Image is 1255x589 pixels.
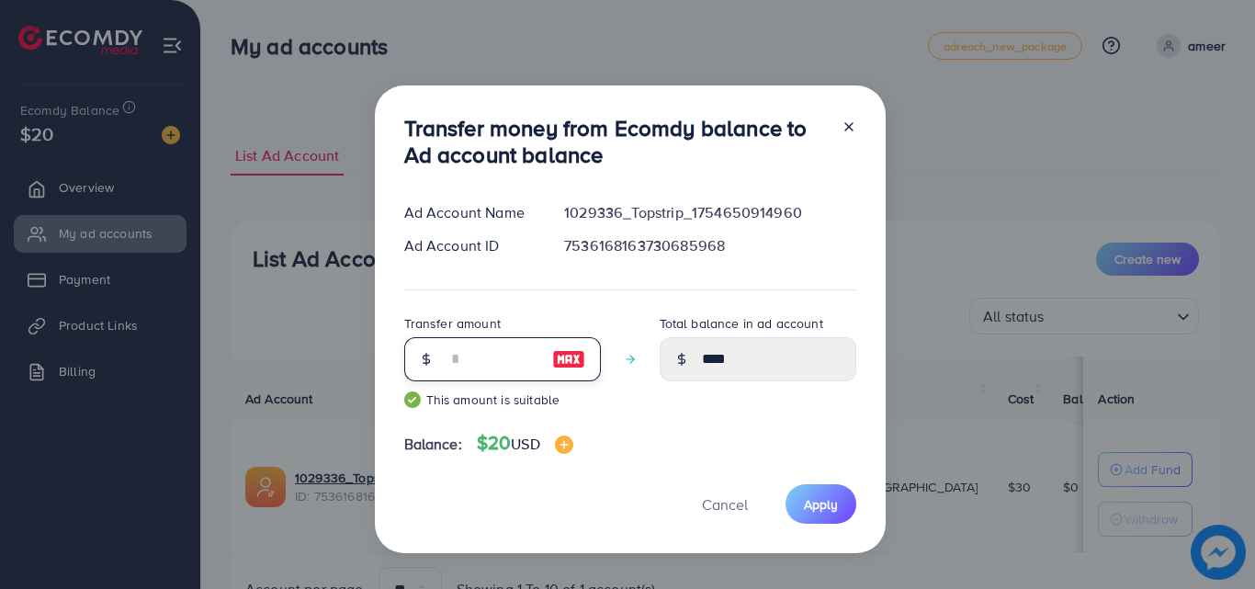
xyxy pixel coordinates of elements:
h3: Transfer money from Ecomdy balance to Ad account balance [404,115,827,168]
img: image [555,436,573,454]
h4: $20 [477,432,573,455]
label: Transfer amount [404,314,501,333]
span: Apply [804,495,838,514]
div: Ad Account Name [390,202,550,223]
img: image [552,348,585,370]
div: 7536168163730685968 [549,235,870,256]
span: Cancel [702,494,748,515]
label: Total balance in ad account [660,314,823,333]
span: USD [511,434,539,454]
div: Ad Account ID [390,235,550,256]
button: Cancel [679,484,771,524]
span: Balance: [404,434,462,455]
img: guide [404,391,421,408]
div: 1029336_Topstrip_1754650914960 [549,202,870,223]
small: This amount is suitable [404,391,601,409]
button: Apply [786,484,856,524]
